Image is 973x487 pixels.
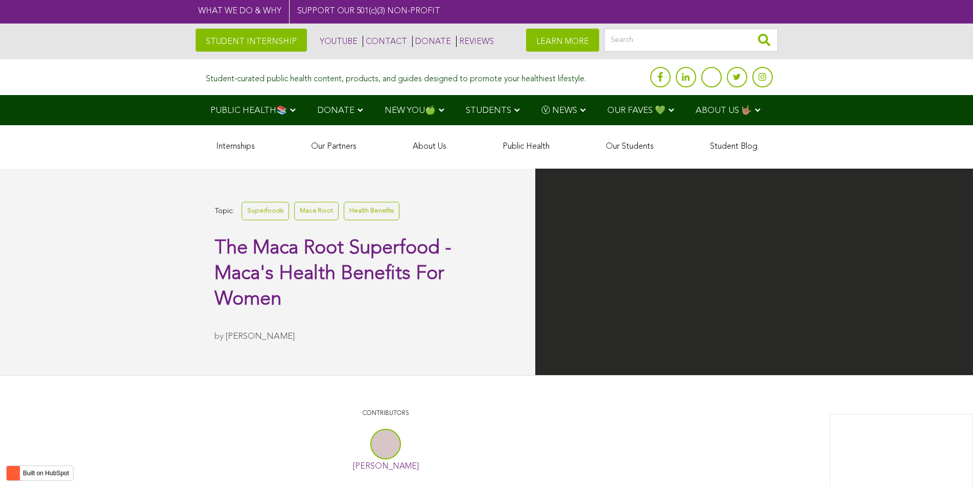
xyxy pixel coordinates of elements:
a: DONATE [412,36,451,47]
span: Topic: [215,204,234,218]
label: Built on HubSpot [19,467,73,480]
span: PUBLIC HEALTH📚 [210,106,287,115]
a: LEARN MORE [526,29,599,52]
div: Student-curated public health content, products, and guides designed to promote your healthiest l... [206,69,586,84]
span: OUR FAVES 💚 [607,106,666,115]
span: Ⓥ NEWS [541,106,577,115]
a: [PERSON_NAME] [353,462,419,471]
iframe: Chat Widget [922,438,973,487]
span: The Maca Root Superfood - Maca's Health Benefits For Women [215,239,452,309]
a: CONTACT [363,36,407,47]
a: Health Benefits [344,202,399,220]
span: NEW YOU🍏 [385,106,436,115]
div: Navigation Menu [196,95,778,125]
span: by [215,332,224,341]
p: CONTRIBUTORS [220,409,552,419]
a: STUDENT INTERNSHIP [196,29,307,52]
span: STUDENTS [466,106,511,115]
img: HubSpot sprocket logo [7,467,19,479]
a: [PERSON_NAME] [226,332,295,341]
a: YOUTUBE [317,36,358,47]
a: Maca Root [294,202,339,220]
input: Search [604,29,778,52]
a: Superfoods [242,202,289,220]
span: DONATE [317,106,354,115]
button: Built on HubSpot [6,466,74,481]
a: REVIEWS [456,36,494,47]
span: ABOUT US 🤟🏽 [696,106,752,115]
